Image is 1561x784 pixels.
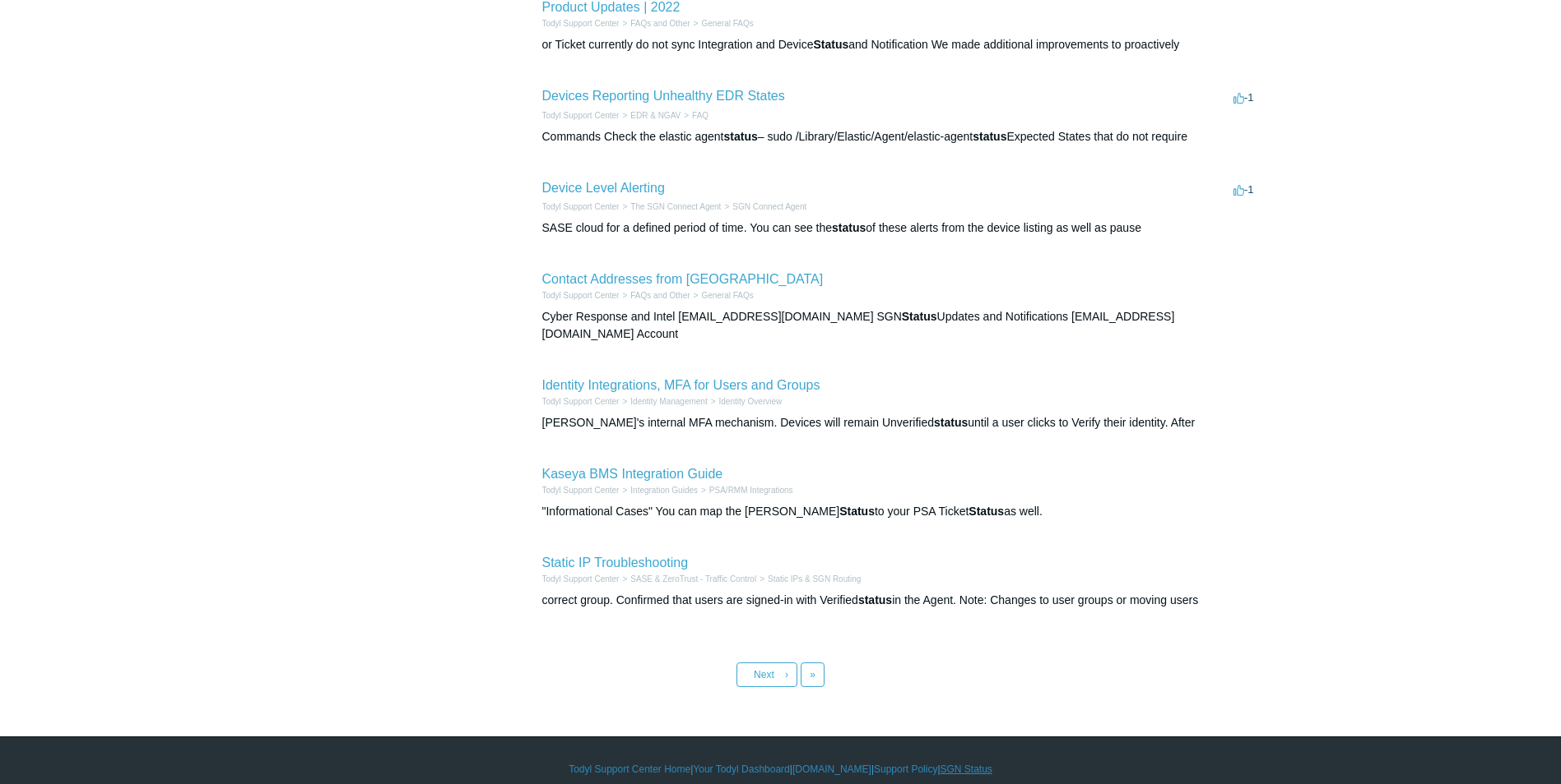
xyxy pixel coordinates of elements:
span: Next [754,669,774,680]
li: Todyl Support Center [542,573,620,585]
a: Kaseya BMS Integration Guide [542,467,723,481]
a: Todyl Support Center [542,397,620,406]
li: Identity Overview [708,395,783,408]
a: The SGN Connect Agent [630,202,721,211]
li: SGN Connect Agent [721,201,806,213]
span: » [810,669,815,680]
a: Identity Overview [719,397,783,406]
li: SASE & ZeroTrust - Traffic Control [619,573,756,585]
a: [DOMAIN_NAME] [792,762,871,777]
a: Todyl Support Center [542,19,620,28]
a: SGN Status [941,762,992,777]
em: status [724,130,758,143]
em: status [973,130,1006,143]
a: Static IP Troubleshooting [542,556,689,570]
a: Todyl Support Center [542,111,620,120]
div: | | | | [304,762,1258,777]
div: "Informational Cases" You can map the [PERSON_NAME] to your PSA Ticket as well. [542,503,1258,520]
em: Status [902,310,937,323]
a: Your Todyl Dashboard [693,762,789,777]
a: Integration Guides [630,486,698,495]
li: Integration Guides [619,484,698,496]
li: Identity Management [619,395,707,408]
em: status [934,416,968,429]
div: Commands Check the elastic agent – sudo /Library/Elastic/Agent/elastic-agent Expected States that... [542,128,1258,145]
a: EDR & NGAV [630,111,681,120]
div: correct group. Confirmed that users are signed-in with Verified in the Agent. Note: Changes to us... [542,592,1258,609]
a: Next [736,662,797,687]
a: SGN Connect Agent [732,202,806,211]
a: General FAQs [701,291,753,300]
a: Todyl Support Center [542,291,620,300]
a: Todyl Support Center [542,486,620,495]
em: status [832,221,866,234]
em: Status [813,38,848,51]
span: -1 [1233,91,1254,104]
a: Todyl Support Center [542,574,620,583]
a: Device Level Alerting [542,181,665,195]
li: Todyl Support Center [542,484,620,496]
li: FAQ [681,109,708,122]
li: FAQs and Other [619,17,690,30]
a: General FAQs [701,19,753,28]
a: PSA/RMM Integrations [709,486,793,495]
li: The SGN Connect Agent [619,201,721,213]
em: Status [839,505,875,518]
div: Cyber Response and Intel [EMAIL_ADDRESS][DOMAIN_NAME] SGN Updates and Notifications [EMAIL_ADDRES... [542,308,1258,343]
a: Static IPs & SGN Routing [768,574,861,583]
a: FAQ [692,111,708,120]
li: Static IPs & SGN Routing [756,573,861,585]
li: Todyl Support Center [542,109,620,122]
span: › [785,669,788,680]
li: General FAQs [690,17,754,30]
li: General FAQs [690,289,754,302]
a: Identity Integrations, MFA for Users and Groups [542,378,820,392]
em: Status [969,505,1004,518]
li: Todyl Support Center [542,17,620,30]
div: or Ticket currently do not sync Integration and Device and Notification We made additional improv... [542,36,1258,53]
li: EDR & NGAV [619,109,681,122]
a: Devices Reporting Unhealthy EDR States [542,89,785,103]
a: FAQs and Other [630,19,690,28]
a: FAQs and Other [630,291,690,300]
li: FAQs and Other [619,289,690,302]
div: [PERSON_NAME]'s internal MFA mechanism. Devices will remain Unverified until a user clicks to Ver... [542,414,1258,431]
a: Support Policy [874,762,937,777]
li: PSA/RMM Integrations [698,484,793,496]
li: Todyl Support Center [542,395,620,408]
a: Todyl Support Center [542,202,620,211]
a: SASE & ZeroTrust - Traffic Control [630,574,756,583]
a: Contact Addresses from [GEOGRAPHIC_DATA] [542,272,824,286]
div: SASE cloud for a defined period of time. You can see the of these alerts from the device listing ... [542,219,1258,237]
a: Identity Management [630,397,707,406]
span: -1 [1233,183,1254,196]
a: Todyl Support Center Home [569,762,690,777]
li: Todyl Support Center [542,289,620,302]
li: Todyl Support Center [542,201,620,213]
em: status [858,593,892,606]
